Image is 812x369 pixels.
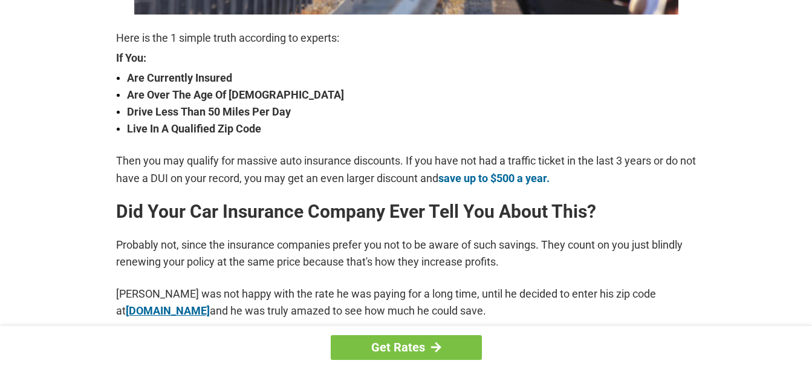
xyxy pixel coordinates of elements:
strong: Are Over The Age Of [DEMOGRAPHIC_DATA] [127,87,697,103]
a: Get Rates [331,335,482,360]
strong: Are Currently Insured [127,70,697,87]
p: Here is the 1 simple truth according to experts: [116,30,697,47]
h2: Did Your Car Insurance Company Ever Tell You About This? [116,202,697,221]
p: Probably not, since the insurance companies prefer you not to be aware of such savings. They coun... [116,237,697,270]
strong: Live In A Qualified Zip Code [127,120,697,137]
strong: If You: [116,53,697,64]
p: Then you may qualify for massive auto insurance discounts. If you have not had a traffic ticket i... [116,152,697,186]
p: [PERSON_NAME] was not happy with the rate he was paying for a long time, until he decided to ente... [116,286,697,319]
strong: Drive Less Than 50 Miles Per Day [127,103,697,120]
a: [DOMAIN_NAME] [126,304,210,317]
a: save up to $500 a year. [438,172,550,184]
